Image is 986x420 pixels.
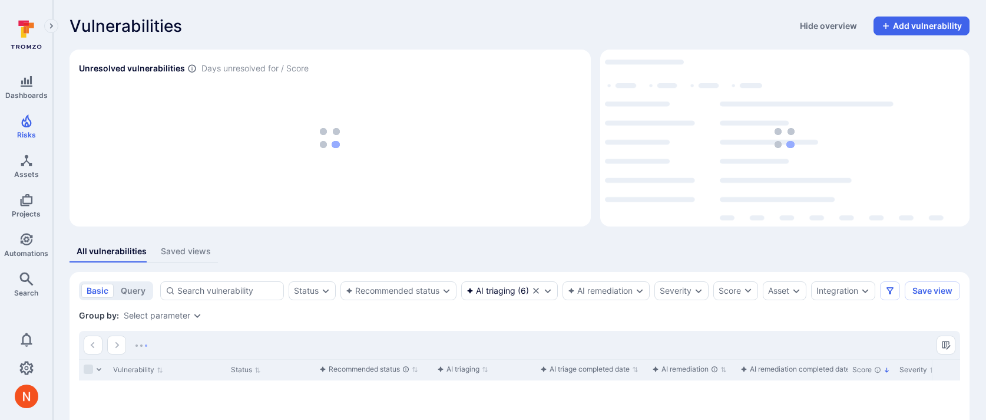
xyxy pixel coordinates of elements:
button: Integration [816,286,858,296]
span: Search [14,288,38,297]
button: Recommended status [346,286,439,296]
input: Search vulnerability [177,285,279,297]
div: ( 6 ) [466,286,529,296]
button: Sort by function(){return k.createElement(fN.A,{direction:"row",alignItems:"center",gap:4},k.crea... [319,365,418,374]
span: Days unresolved for / Score [201,63,309,75]
div: Top integrations by vulnerabilities [600,50,970,227]
div: AI triaging [437,363,479,375]
button: Status [294,286,319,296]
button: Add vulnerability [873,17,970,35]
div: All vulnerabilities [77,245,147,257]
span: Group by: [79,310,119,321]
button: query [115,284,151,298]
button: AI triaging(6) [466,286,529,296]
div: Saved views [161,245,211,257]
img: Loading... [775,128,795,148]
button: AI remediation [568,286,633,296]
button: Go to the next page [107,336,126,355]
button: Sort by Status [231,365,261,375]
div: loading spinner [605,54,965,222]
button: Clear selection [531,286,541,296]
button: Expand dropdown [861,286,870,296]
button: Expand dropdown [543,286,552,296]
img: Loading... [135,344,147,347]
div: Score [719,285,741,297]
button: Select parameter [124,311,190,320]
div: grouping parameters [124,311,202,320]
span: Automations [4,249,48,258]
div: Neeren Patki [15,385,38,408]
button: Sort by Score [852,365,890,375]
div: The vulnerability score is based on the parameters defined in the settings [874,366,881,373]
div: AI triaging [466,286,515,296]
button: Filters [880,281,900,300]
button: Go to the previous page [84,336,102,355]
button: Score [713,281,758,300]
button: Expand dropdown [193,311,202,320]
button: Expand dropdown [792,286,801,296]
button: Sort by function(){return k.createElement(fN.A,{direction:"row",alignItems:"center",gap:4},k.crea... [652,365,727,374]
button: Expand dropdown [321,286,330,296]
button: Expand dropdown [694,286,703,296]
button: Sort by Severity [899,365,936,375]
div: AI triage completed date [540,363,630,375]
button: Manage columns [937,336,955,355]
button: Save view [905,281,960,300]
button: Expand navigation menu [44,19,58,33]
button: Asset [768,286,789,296]
span: Vulnerabilities [70,17,182,35]
span: Assets [14,170,39,179]
p: Sorted by: Highest first [884,364,890,376]
div: AI remediation completed date [740,363,850,375]
button: basic [81,284,114,298]
div: AI remediation [652,363,718,375]
button: Expand dropdown [442,286,451,296]
button: Sort by function(){return k.createElement(fN.A,{direction:"row",alignItems:"center",gap:4},k.crea... [740,365,859,374]
button: Sort by function(){return k.createElement(fN.A,{direction:"row",alignItems:"center",gap:4},k.crea... [540,365,638,374]
button: Hide overview [793,17,864,35]
i: Expand navigation menu [47,21,55,31]
button: Expand dropdown [635,286,644,296]
h2: Unresolved vulnerabilities [79,63,185,74]
div: Recommended status [319,363,409,375]
span: Projects [12,209,41,218]
span: Risks [17,130,36,139]
button: Sort by Vulnerability [113,365,163,375]
span: Number of vulnerabilities in status ‘Open’ ‘Triaged’ and ‘In process’ divided by score and scanne... [187,63,197,75]
button: Severity [660,286,691,296]
img: ACg8ocIprwjrgDQnDsNSk9Ghn5p5-B8DpAKWoJ5Gi9syOE4K59tr4Q=s96-c [15,385,38,408]
div: assets tabs [70,241,970,262]
button: Sort by function(){return k.createElement(fN.A,{direction:"row",alignItems:"center",gap:4},k.crea... [437,365,488,374]
span: Dashboards [5,91,48,100]
span: Select all rows [84,365,93,374]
